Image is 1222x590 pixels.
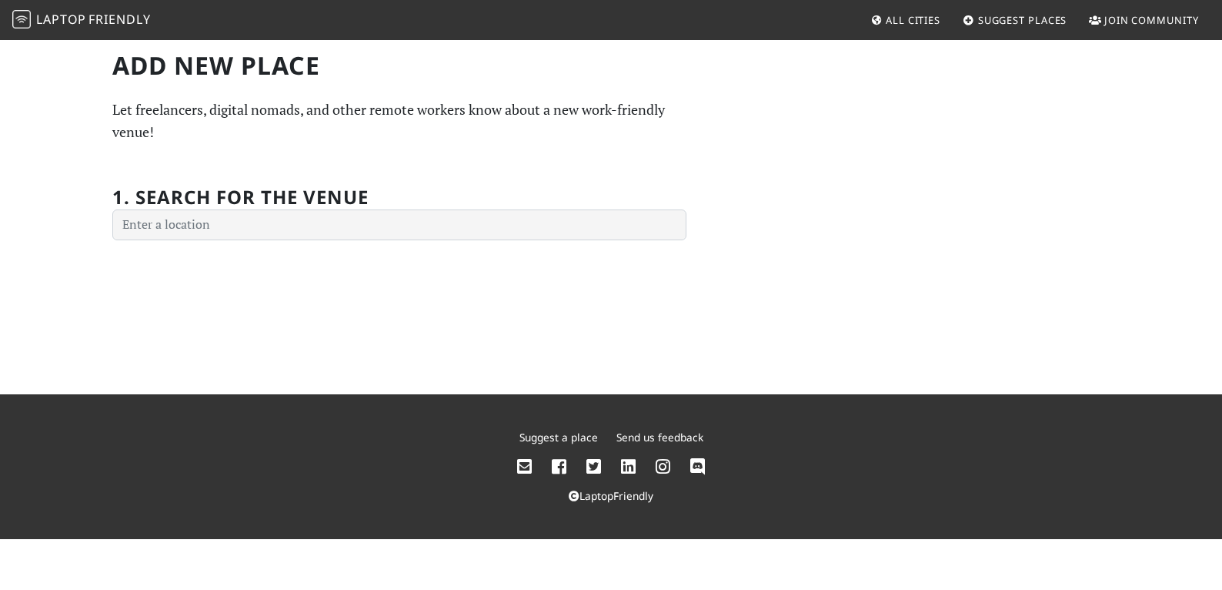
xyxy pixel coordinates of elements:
[978,13,1067,27] span: Suggest Places
[864,6,947,34] a: All Cities
[112,51,686,80] h1: Add new Place
[1104,13,1199,27] span: Join Community
[112,99,686,143] p: Let freelancers, digital nomads, and other remote workers know about a new work-friendly venue!
[616,430,703,444] a: Send us feedback
[957,6,1073,34] a: Suggest Places
[112,186,369,209] h2: 1. Search for the venue
[1083,6,1205,34] a: Join Community
[886,13,940,27] span: All Cities
[88,11,150,28] span: Friendly
[12,10,31,28] img: LaptopFriendly
[112,210,686,240] input: Enter a location
[36,11,86,28] span: Laptop
[569,488,653,503] a: LaptopFriendly
[12,7,151,34] a: LaptopFriendly LaptopFriendly
[519,430,598,444] a: Suggest a place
